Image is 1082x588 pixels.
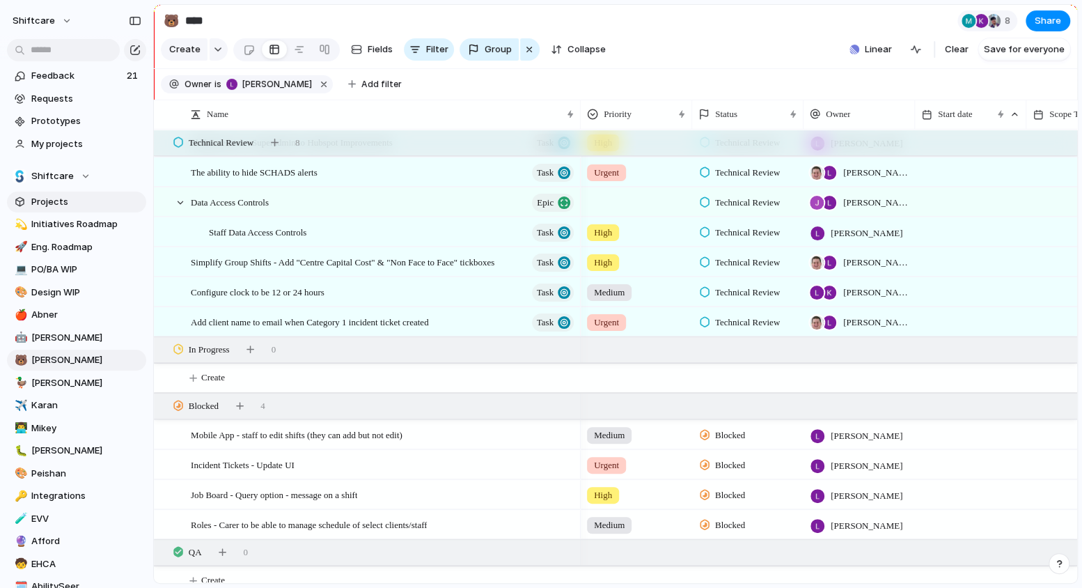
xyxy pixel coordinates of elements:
span: Design WIP [31,286,141,300]
span: Technical Review [715,196,780,210]
span: Integrations [31,489,141,503]
a: 🍎Abner [7,304,146,325]
span: My projects [31,137,141,151]
button: Clear [939,38,974,61]
div: 👨‍💻Mikey [7,418,146,439]
span: [PERSON_NAME] [831,459,902,473]
span: Task [537,313,554,332]
span: Create [201,371,225,385]
span: Blocked [715,428,745,442]
div: 💫 [15,217,24,233]
span: Initiatives Roadmap [31,217,141,231]
a: 🧪EVV [7,509,146,529]
div: ✈️ [15,398,24,414]
span: Job Board - Query option - message on a shift [191,486,357,502]
button: shiftcare [6,10,79,32]
div: 🐻 [15,353,24,369]
span: Share [1035,14,1061,28]
span: Owner [826,107,850,121]
span: [PERSON_NAME] , [PERSON_NAME] [843,256,909,270]
span: Urgent [594,166,619,180]
span: High [594,488,612,502]
span: Filter [426,42,448,56]
button: Collapse [545,38,611,61]
span: Roles - Carer to be able to manage schedule of select clients/staff [191,516,427,532]
a: 🔮Afford [7,531,146,552]
span: [PERSON_NAME] [31,353,141,367]
a: 🎨Design WIP [7,282,146,303]
span: 0 [244,546,249,559]
button: Group [460,38,519,61]
span: [PERSON_NAME] [831,489,902,503]
a: 💫Initiatives Roadmap [7,214,146,235]
span: EHCA [31,557,141,571]
button: ✈️ [13,399,26,412]
div: 🔮 [15,534,24,550]
button: Shiftcare [7,166,146,187]
span: Requests [31,92,141,106]
button: 🎨 [13,467,26,481]
button: 🐛 [13,444,26,458]
span: Urgent [594,316,619,330]
a: 🔑Integrations [7,486,146,506]
button: Task [532,254,574,272]
div: 🐻[PERSON_NAME] [7,350,146,371]
span: [PERSON_NAME] [831,226,902,240]
div: 🔑 [15,488,24,504]
a: Projects [7,192,146,212]
span: [PERSON_NAME] [831,429,902,443]
span: Technical Review [715,226,780,240]
span: [PERSON_NAME] [31,376,141,390]
span: [PERSON_NAME] , [PERSON_NAME] [843,196,909,210]
span: Karan [31,399,141,412]
span: Task [537,223,554,242]
a: Prototypes [7,111,146,132]
button: 🚀 [13,240,26,254]
a: 🦆[PERSON_NAME] [7,373,146,394]
span: Eng. Roadmap [31,240,141,254]
button: Add filter [340,75,410,94]
span: Task [537,253,554,272]
span: Task [537,283,554,302]
span: 8 [295,136,300,150]
button: 🧪 [13,512,26,526]
span: Create [169,42,201,56]
div: 🐛 [15,443,24,459]
span: QA [189,546,202,559]
span: Add filter [361,78,402,91]
span: Mikey [31,421,141,435]
button: Fields [345,38,398,61]
span: EVV [31,512,141,526]
button: Save for everyone [978,38,1070,61]
div: 🦆 [15,375,24,391]
button: Share [1026,10,1070,31]
span: PO/BA WIP [31,263,141,277]
span: Technical Review [715,286,780,300]
span: The ability to hide SCHADS alerts [191,164,317,180]
span: [PERSON_NAME] , [PERSON_NAME] [843,316,909,330]
span: 8 [1005,14,1014,28]
span: [PERSON_NAME] [31,331,141,345]
span: Projects [31,195,141,209]
span: Epic [537,193,554,212]
span: Staff Data Access Controls [209,224,306,240]
span: Save for everyone [984,42,1065,56]
span: Technical Review [715,256,780,270]
span: Abner [31,308,141,322]
span: Clear [945,42,969,56]
a: 🧒EHCA [7,554,146,575]
button: [PERSON_NAME] [223,77,315,92]
span: 21 [127,69,141,83]
a: 🚀Eng. Roadmap [7,237,146,258]
button: 🔑 [13,489,26,503]
span: Medium [594,518,625,532]
button: 💫 [13,217,26,231]
span: Technical Review [715,166,780,180]
span: Name [207,107,228,121]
